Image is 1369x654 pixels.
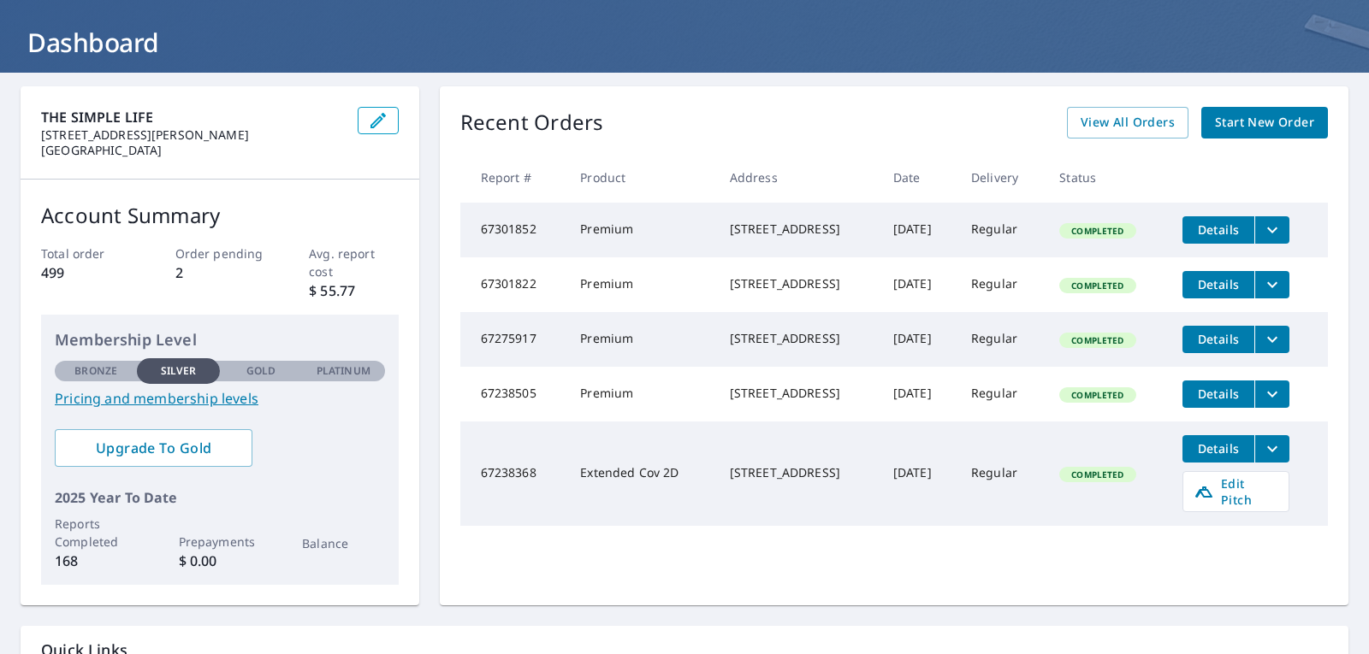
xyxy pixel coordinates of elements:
[730,464,866,481] div: [STREET_ADDRESS]
[957,257,1046,312] td: Regular
[309,280,398,301] p: $ 55.77
[74,363,117,379] p: Bronze
[460,107,604,138] p: Recent Orders
[880,203,957,257] td: [DATE]
[880,421,957,526] td: [DATE]
[41,262,130,283] p: 499
[1193,386,1244,402] span: Details
[175,262,264,283] p: 2
[55,487,385,508] p: 2025 Year To Date
[460,203,567,257] td: 67301852
[179,533,261,551] p: Prepayments
[1061,389,1134,401] span: Completed
[460,367,567,421] td: 67238505
[41,143,344,158] p: [GEOGRAPHIC_DATA]
[1182,216,1254,244] button: detailsBtn-67301852
[566,257,715,312] td: Premium
[68,439,239,457] span: Upgrade To Gold
[179,551,261,571] p: $ 0.00
[1081,112,1175,133] span: View All Orders
[880,152,957,203] th: Date
[1046,152,1169,203] th: Status
[161,363,197,379] p: Silver
[566,421,715,526] td: Extended Cov 2D
[880,312,957,367] td: [DATE]
[1182,471,1289,512] a: Edit Pitch
[1182,271,1254,298] button: detailsBtn-67301822
[566,312,715,367] td: Premium
[21,25,1348,60] h1: Dashboard
[1201,107,1328,138] a: Start New Order
[1194,475,1278,508] span: Edit Pitch
[1182,326,1254,353] button: detailsBtn-67275917
[246,363,276,379] p: Gold
[730,385,866,402] div: [STREET_ADDRESS]
[1254,271,1289,298] button: filesDropdownBtn-67301822
[1193,331,1244,347] span: Details
[1193,440,1244,457] span: Details
[175,245,264,262] p: Order pending
[41,127,344,143] p: [STREET_ADDRESS][PERSON_NAME]
[460,421,567,526] td: 67238368
[41,245,130,262] p: Total order
[1254,435,1289,463] button: filesDropdownBtn-67238368
[1254,216,1289,244] button: filesDropdownBtn-67301852
[1061,468,1134,480] span: Completed
[41,200,399,231] p: Account Summary
[1193,276,1244,292] span: Details
[730,330,866,347] div: [STREET_ADDRESS]
[1061,280,1134,292] span: Completed
[1061,225,1134,237] span: Completed
[1182,380,1254,408] button: detailsBtn-67238505
[55,328,385,351] p: Membership Level
[957,312,1046,367] td: Regular
[1061,334,1134,346] span: Completed
[55,515,137,551] p: Reports Completed
[460,312,567,367] td: 67275917
[460,257,567,312] td: 67301822
[1193,221,1244,238] span: Details
[716,152,880,203] th: Address
[317,363,370,379] p: Platinum
[957,152,1046,203] th: Delivery
[880,257,957,312] td: [DATE]
[41,107,344,127] p: THE SIMPLE LIFE
[302,534,384,552] p: Balance
[957,203,1046,257] td: Regular
[957,367,1046,421] td: Regular
[566,203,715,257] td: Premium
[1254,326,1289,353] button: filesDropdownBtn-67275917
[309,245,398,280] p: Avg. report cost
[1254,380,1289,408] button: filesDropdownBtn-67238505
[55,551,137,571] p: 168
[566,367,715,421] td: Premium
[1182,435,1254,463] button: detailsBtn-67238368
[55,388,385,409] a: Pricing and membership levels
[1067,107,1188,138] a: View All Orders
[460,152,567,203] th: Report #
[55,429,252,467] a: Upgrade To Gold
[730,275,866,292] div: [STREET_ADDRESS]
[957,421,1046,526] td: Regular
[1215,112,1314,133] span: Start New Order
[730,221,866,238] div: [STREET_ADDRESS]
[566,152,715,203] th: Product
[880,367,957,421] td: [DATE]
